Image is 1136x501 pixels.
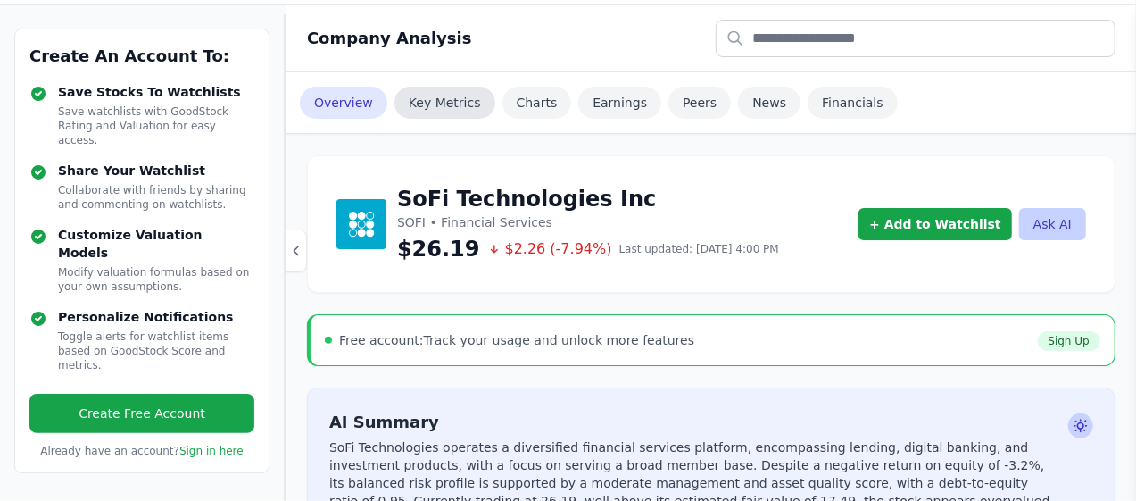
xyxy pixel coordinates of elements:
[179,445,244,457] a: Sign in here
[58,183,254,212] p: Collaborate with friends by sharing and commenting on watchlists.
[58,226,254,262] h4: Customize Valuation Models
[502,87,572,119] a: Charts
[1038,331,1100,351] a: Sign Up
[29,394,254,433] a: Create Free Account
[329,410,1061,435] h2: AI Summary
[397,235,480,263] span: $26.19
[300,87,387,119] a: Overview
[339,331,694,349] div: Track your usage and unlock more features
[394,87,495,119] a: Key Metrics
[58,104,254,147] p: Save watchlists with GoodStock Rating and Valuation for easy access.
[58,83,254,101] h4: Save Stocks To Watchlists
[307,26,472,51] h2: Company Analysis
[808,87,898,119] a: Financials
[58,308,254,326] h4: Personalize Notifications
[29,444,254,458] p: Already have an account?
[397,213,779,231] p: SOFI • Financial Services
[738,87,800,119] a: News
[336,199,386,249] img: SoFi Technologies Inc Logo
[487,238,612,260] span: $2.26 (-7.94%)
[578,87,661,119] a: Earnings
[1019,208,1086,240] button: Ask AI
[619,242,779,256] span: Last updated: [DATE] 4:00 PM
[397,185,779,213] h1: SoFi Technologies Inc
[668,87,731,119] a: Peers
[58,162,254,180] h4: Share Your Watchlist
[58,265,254,294] p: Modify valuation formulas based on your own assumptions.
[29,44,254,69] h3: Create An Account To:
[58,330,254,372] p: Toggle alerts for watchlist items based on GoodStock Score and metrics.
[858,208,1012,240] a: + Add to Watchlist
[339,333,424,347] span: Free account:
[1068,413,1093,438] span: Ask AI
